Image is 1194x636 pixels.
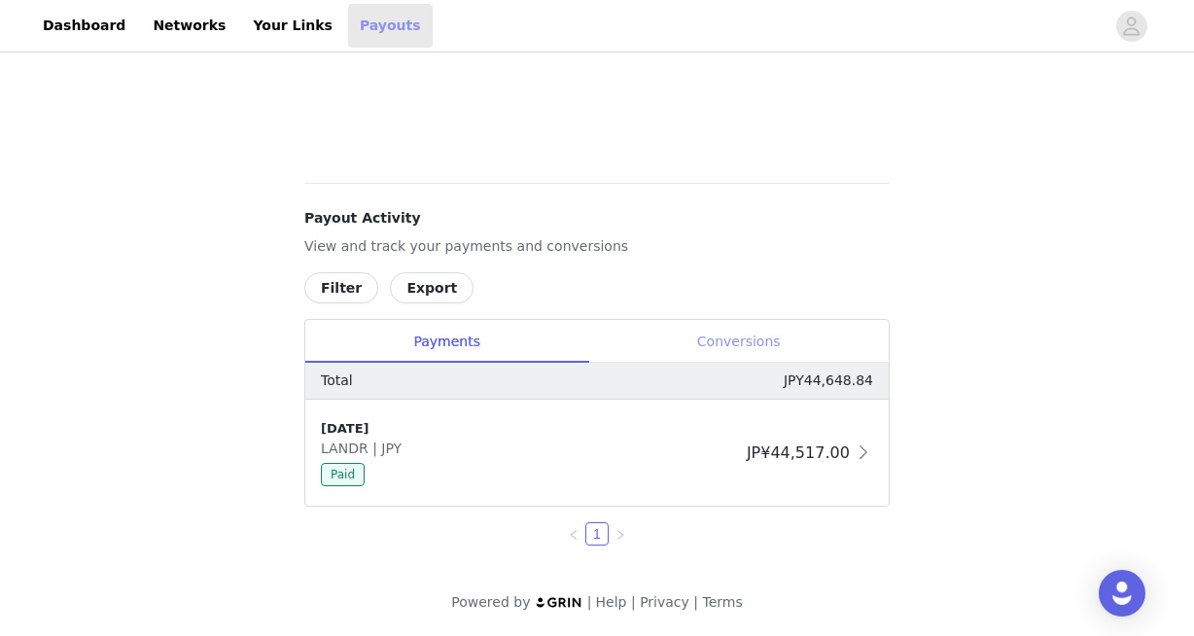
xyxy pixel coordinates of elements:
[451,594,530,610] span: Powered by
[321,419,739,439] div: [DATE]
[390,272,474,303] button: Export
[588,320,889,364] div: Conversions
[587,594,592,610] span: |
[609,522,632,546] li: Next Page
[615,529,626,541] i: icon: right
[141,4,237,48] a: Networks
[562,522,585,546] li: Previous Page
[586,523,608,545] a: 1
[321,441,409,456] span: LANDR | JPY
[702,594,742,610] a: Terms
[241,4,344,48] a: Your Links
[640,594,689,610] a: Privacy
[304,208,890,229] h4: Payout Activity
[1099,570,1145,617] div: Open Intercom Messenger
[1122,11,1141,42] div: avatar
[304,236,890,257] p: View and track your payments and conversions
[596,594,627,610] a: Help
[631,594,636,610] span: |
[305,400,889,506] div: clickable-list-item
[321,371,353,391] p: Total
[784,371,873,391] p: JPY44,648.84
[348,4,433,48] a: Payouts
[304,272,378,303] button: Filter
[321,463,365,486] span: Paid
[693,594,698,610] span: |
[535,596,583,609] img: logo
[585,522,609,546] li: 1
[31,4,137,48] a: Dashboard
[568,529,579,541] i: icon: left
[747,443,850,462] span: JP¥44,517.00
[305,320,588,364] div: Payments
